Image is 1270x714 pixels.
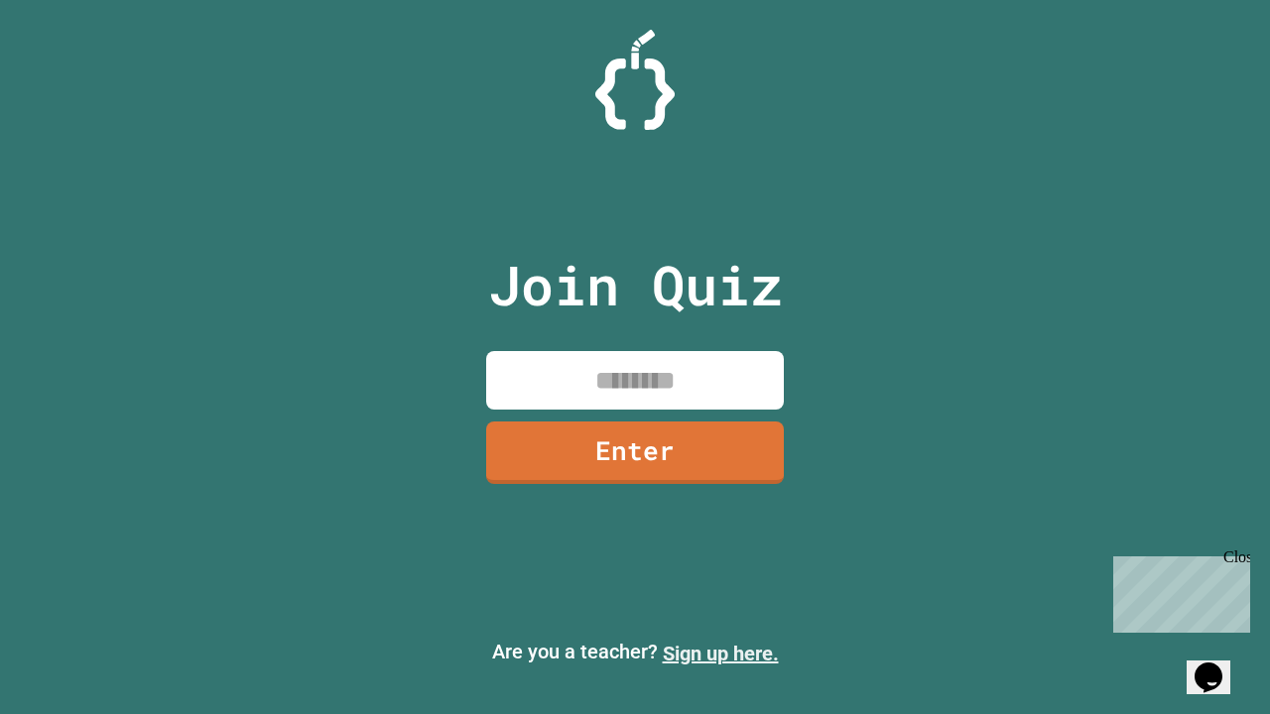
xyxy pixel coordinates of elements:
p: Join Quiz [488,244,783,326]
iframe: chat widget [1105,548,1250,633]
a: Sign up here. [663,642,779,665]
div: Chat with us now!Close [8,8,137,126]
iframe: chat widget [1187,635,1250,694]
a: Enter [486,421,784,484]
img: Logo.svg [595,30,675,130]
p: Are you a teacher? [16,637,1254,668]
